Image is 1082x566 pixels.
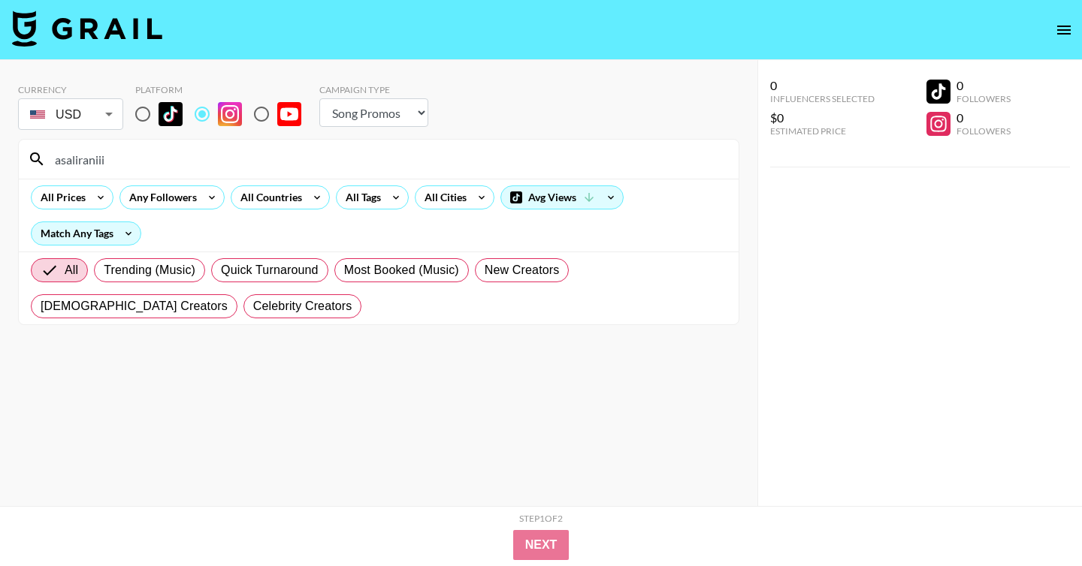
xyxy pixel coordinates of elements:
button: open drawer [1049,15,1079,45]
img: TikTok [159,102,183,126]
div: 0 [770,78,875,93]
span: [DEMOGRAPHIC_DATA] Creators [41,297,228,315]
span: Trending (Music) [104,261,195,279]
div: Any Followers [120,186,200,209]
span: Celebrity Creators [253,297,352,315]
span: Most Booked (Music) [344,261,459,279]
div: Followers [957,125,1011,137]
div: Currency [18,84,123,95]
div: 0 [957,78,1011,93]
div: Avg Views [501,186,623,209]
img: Grail Talent [12,11,162,47]
iframe: Drift Widget Chat Controller [1007,491,1064,548]
div: All Prices [32,186,89,209]
span: All [65,261,78,279]
div: All Cities [416,186,470,209]
div: Platform [135,84,313,95]
div: 0 [957,110,1011,125]
div: Match Any Tags [32,222,141,245]
div: All Countries [231,186,305,209]
span: New Creators [485,261,560,279]
div: Campaign Type [319,84,428,95]
div: Influencers Selected [770,93,875,104]
input: Search by User Name [46,147,730,171]
div: Followers [957,93,1011,104]
div: Estimated Price [770,125,875,137]
div: Step 1 of 2 [519,513,563,524]
div: All Tags [337,186,384,209]
img: Instagram [218,102,242,126]
img: YouTube [277,102,301,126]
span: Quick Turnaround [221,261,319,279]
div: $0 [770,110,875,125]
div: USD [21,101,120,128]
button: Next [513,530,570,560]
